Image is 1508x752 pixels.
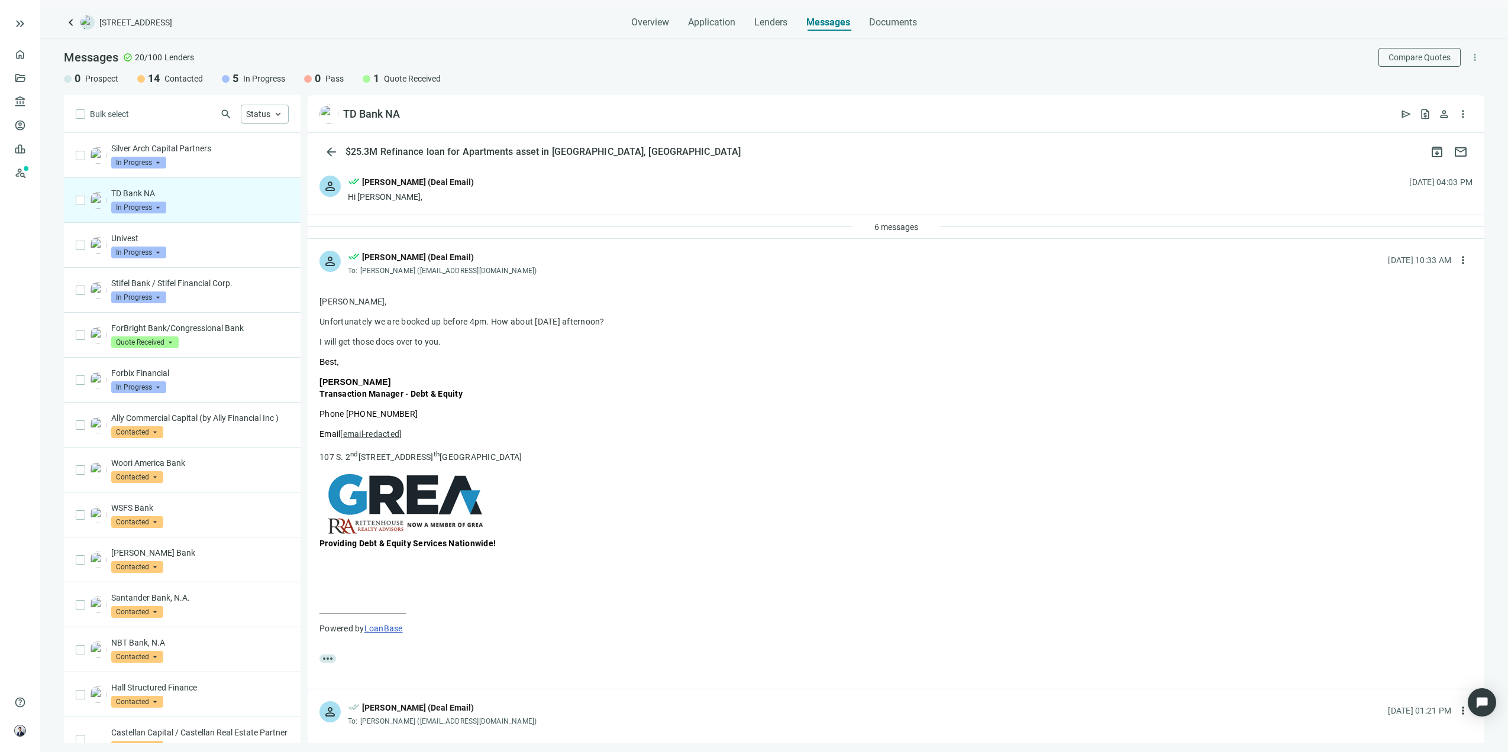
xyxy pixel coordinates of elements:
[1435,105,1454,124] button: person
[1419,108,1431,120] span: request_quote
[111,502,289,514] p: WSFS Bank
[64,15,78,30] a: keyboard_arrow_left
[90,641,106,658] img: c6cbf761-8626-4014-8538-837d74a8d3f8
[348,176,360,191] span: done_all
[135,51,162,63] span: 20/100
[99,17,172,28] span: [STREET_ADDRESS]
[806,17,850,28] span: Messages
[688,17,735,28] span: Application
[348,266,540,275] div: To:
[1388,53,1451,62] span: Compare Quotes
[111,637,289,649] p: NBT Bank, N.A
[111,322,289,334] p: ForBright Bank/Congressional Bank
[111,381,166,393] span: In Progress
[111,291,166,303] span: In Progress
[13,17,27,31] button: keyboard_double_arrow_right
[14,96,22,108] span: account_balance
[343,146,743,158] div: $25.3M Refinance loan for Apartments asset in [GEOGRAPHIC_DATA], [GEOGRAPHIC_DATA]
[1388,704,1451,717] div: [DATE] 01:21 PM
[111,696,163,708] span: Contacted
[233,72,238,86] span: 5
[111,457,289,469] p: Woori America Bank
[90,147,106,164] img: d56b75cd-040b-43bc-90f2-f3873d3717cc
[111,682,289,693] p: Hall Structured Finance
[874,222,918,232] span: 6 messages
[323,254,337,268] span: person
[75,72,80,86] span: 0
[85,73,118,85] span: Prospect
[1416,105,1435,124] button: request_quote
[1470,52,1480,63] span: more_vert
[373,72,379,86] span: 1
[111,336,179,348] span: Quote Received
[319,140,343,164] button: arrow_back
[220,108,232,120] span: search
[111,202,166,213] span: In Progress
[1454,701,1473,720] button: more_vert
[111,142,289,154] p: Silver Arch Capital Partners
[1388,254,1451,267] div: [DATE] 10:33 AM
[1454,105,1473,124] button: more_vert
[1449,140,1473,164] button: mail
[111,547,289,559] p: [PERSON_NAME] Bank
[324,145,338,159] span: arrow_back
[319,105,338,124] img: 84d10de0-9b6e-4a0d-801e-8242029ca7e2.png
[246,109,270,119] span: Status
[111,471,163,483] span: Contacted
[754,17,787,28] span: Lenders
[80,15,95,30] img: deal-logo
[90,108,129,121] span: Bulk select
[325,73,344,85] span: Pass
[360,717,537,725] span: [PERSON_NAME] ([EMAIL_ADDRESS][DOMAIN_NAME])
[348,251,360,266] span: done_all
[123,53,133,62] span: check_circle
[90,686,106,703] img: 4030e615-9aea-4765-9a56-b8bc0291bdf0
[1430,145,1444,159] span: archive
[1468,688,1496,717] div: Open Intercom Messenger
[111,232,289,244] p: Univest
[64,50,118,64] span: Messages
[1454,145,1468,159] span: mail
[90,597,106,613] img: 261f0efd-13fc-4df4-ba06-34423248265b
[1454,251,1473,270] button: more_vert
[90,507,106,523] img: a4734ad7-3cfd-4195-9af3-d67550dad344.png
[1457,254,1469,266] span: more_vert
[90,192,106,209] img: 84d10de0-9b6e-4a0d-801e-8242029ca7e2.png
[1465,48,1484,67] button: more_vert
[111,592,289,604] p: Santander Bank, N.A.
[111,516,163,528] span: Contacted
[1425,140,1449,164] button: archive
[111,727,289,738] p: Castellan Capital / Castellan Real Estate Partner
[90,552,106,568] img: 3c802d7e-114a-4634-a557-878eed3032f8.png
[164,51,194,63] span: Lenders
[90,237,106,254] img: d33d5152-f2c0-4a27-b791-44f52b1dd81e
[1457,705,1469,717] span: more_vert
[111,651,163,663] span: Contacted
[362,701,474,714] div: [PERSON_NAME] (Deal Email)
[348,717,540,726] div: To:
[111,426,163,438] span: Contacted
[869,17,917,28] span: Documents
[864,218,928,236] button: 6 messages
[111,187,289,199] p: TD Bank NA
[362,176,474,189] div: [PERSON_NAME] (Deal Email)
[90,372,106,388] img: 9c74dd18-5a3a-48e1-bbf5-cac8b8b48b2c
[348,191,474,203] div: Hi [PERSON_NAME],
[148,72,160,86] span: 14
[90,462,106,478] img: 48e47697-9961-4d19-8b6c-4b7253333549.png
[111,277,289,289] p: Stifel Bank / Stifel Financial Corp.
[90,282,106,299] img: b20b16a3-30b9-45b5-928c-eb6a143b3863
[14,696,26,708] span: help
[631,17,669,28] span: Overview
[362,251,474,264] div: [PERSON_NAME] (Deal Email)
[111,247,166,258] span: In Progress
[111,606,163,618] span: Contacted
[243,73,285,85] span: In Progress
[111,561,163,573] span: Contacted
[1378,48,1461,67] button: Compare Quotes
[1400,108,1412,120] span: send
[348,701,360,717] span: done_all
[384,73,441,85] span: Quote Received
